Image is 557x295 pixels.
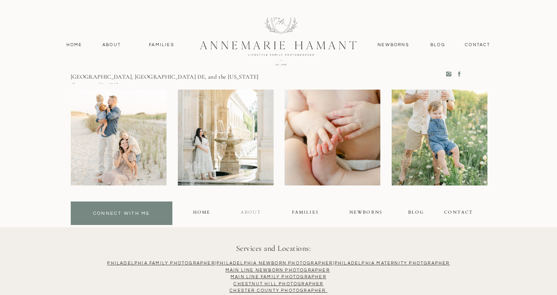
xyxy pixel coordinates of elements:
a: About [241,209,261,218]
a: MAIN LINE NEWBORN PHOTOGRAPHER [226,268,330,272]
a: FAMILIES [292,209,318,218]
a: Philadelphia NEWBORN PHOTOGRAPHER [217,261,333,265]
a: Philadelphia Maternity Photgrapher [335,261,450,265]
a: Main Line Family PhotograPHER [231,275,326,279]
a: About [100,41,123,49]
a: contact [444,209,474,218]
a: CHESTNUT HILL PHOTOGRAPHER [233,282,323,286]
a: Blog [429,41,447,49]
a: blog [408,209,423,218]
a: Chester County PHOTOGRAPHER [229,288,326,293]
a: Home [193,209,210,218]
a: Families [144,41,179,49]
h3: Services and Locations: [81,242,466,256]
a: connect with me [73,210,170,219]
a: contact [461,41,495,49]
a: NEWBORNS [349,209,383,218]
p: Family and newborn photographer serving joyful families in [GEOGRAPHIC_DATA], [GEOGRAPHIC_DATA] D... [71,63,261,84]
p: [PERSON_NAME] [71,43,231,60]
a: Philadelphia Family Photographer [107,261,215,265]
a: Home [63,41,86,49]
a: Newborns [375,41,412,49]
